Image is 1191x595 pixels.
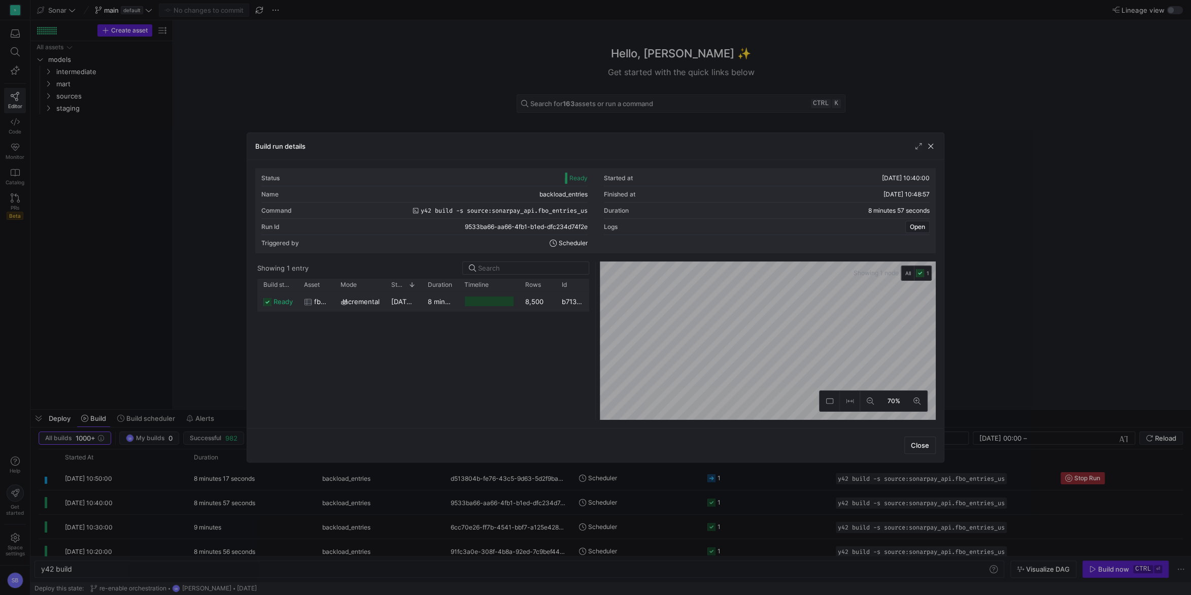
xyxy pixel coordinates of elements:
div: Triggered by [261,240,299,247]
span: Mode [341,281,357,288]
span: Scheduler [559,240,588,247]
span: [DATE] 10:40:00 [882,174,930,182]
div: Showing 1 entry [257,264,309,272]
span: Id [562,281,567,288]
h3: Build run details [255,142,305,150]
span: Rows [525,281,541,288]
div: Run Id [261,223,280,230]
div: 8,500 [519,291,556,311]
span: Started at [391,281,404,288]
button: Close [904,437,936,454]
span: ready [274,292,293,312]
span: 70% [886,395,902,407]
button: 70% [880,391,907,411]
div: Duration [604,207,629,214]
div: Command [261,207,292,214]
span: y42 build -s source:sonarpay_api.fbo_entries_us [421,207,588,214]
span: Ready [569,175,588,182]
span: 9533ba66-aa66-4fb1-b1ed-dfc234d74f2e [465,223,588,230]
span: fbo_entries_us [314,292,328,312]
button: Open [905,221,930,233]
span: Asset [304,281,320,288]
div: Status [261,175,280,182]
span: Build status [263,281,292,288]
div: Logs [604,223,618,230]
span: backload_entries [539,191,588,198]
input: Search [478,264,583,272]
span: All [905,269,911,277]
span: incremental [343,292,380,312]
y42-duration: 8 minutes 54 seconds [428,297,498,306]
span: Open [910,223,925,230]
span: 1 [927,270,929,276]
div: Started at [604,175,633,182]
span: Showing 1 node [854,270,901,277]
span: [DATE] 10:48:57 [883,190,930,198]
span: Timeline [464,281,489,288]
y42-duration: 8 minutes 57 seconds [868,207,930,214]
span: Close [911,441,929,449]
span: [DATE] 10:40:02 [391,297,443,306]
div: Name [261,191,279,198]
span: Duration [428,281,452,288]
div: Finished at [604,191,635,198]
div: b71331bf-55f0-4ead-99da-1db12a16564b [556,291,591,311]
